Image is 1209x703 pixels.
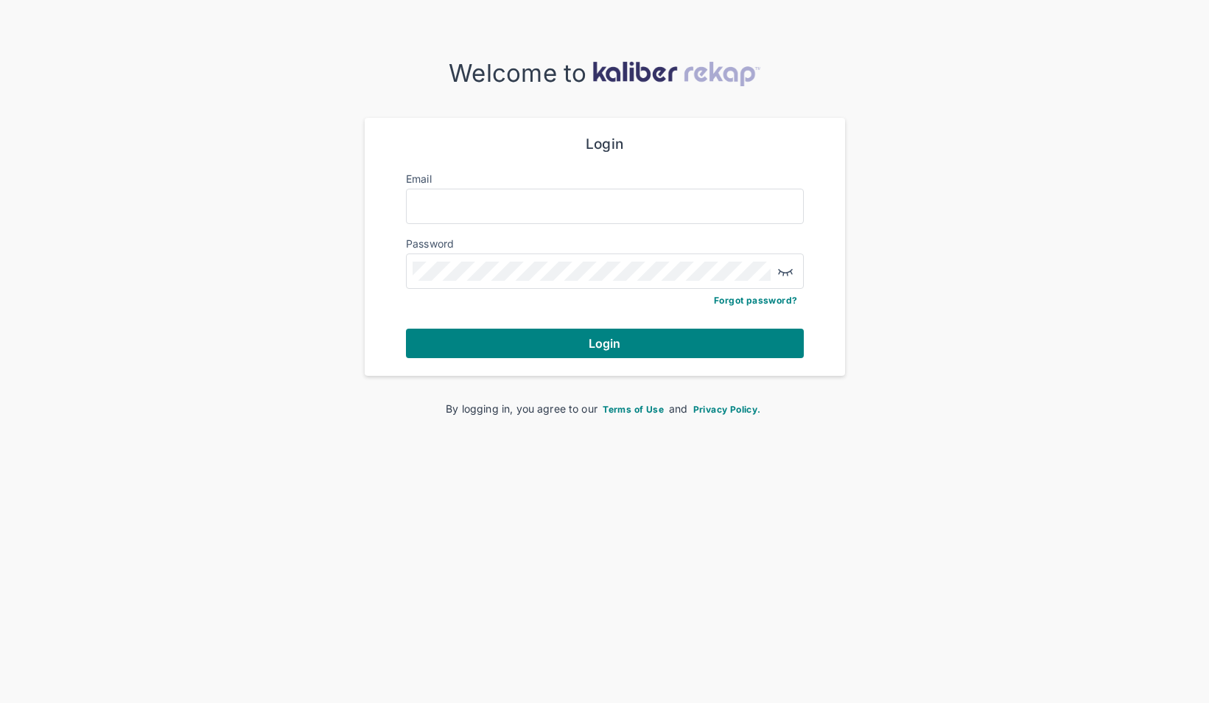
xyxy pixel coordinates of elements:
img: eye-closed.fa43b6e4.svg [777,262,794,280]
a: Terms of Use [600,402,666,415]
label: Email [406,172,432,185]
div: By logging in, you agree to our and [388,401,821,416]
img: kaliber-logo [592,61,760,86]
a: Privacy Policy. [691,402,763,415]
div: Login [406,136,804,153]
span: Login [589,336,621,351]
span: Terms of Use [603,404,664,415]
a: Forgot password? [714,295,797,306]
span: Privacy Policy. [693,404,761,415]
label: Password [406,237,455,250]
button: Login [406,329,804,358]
